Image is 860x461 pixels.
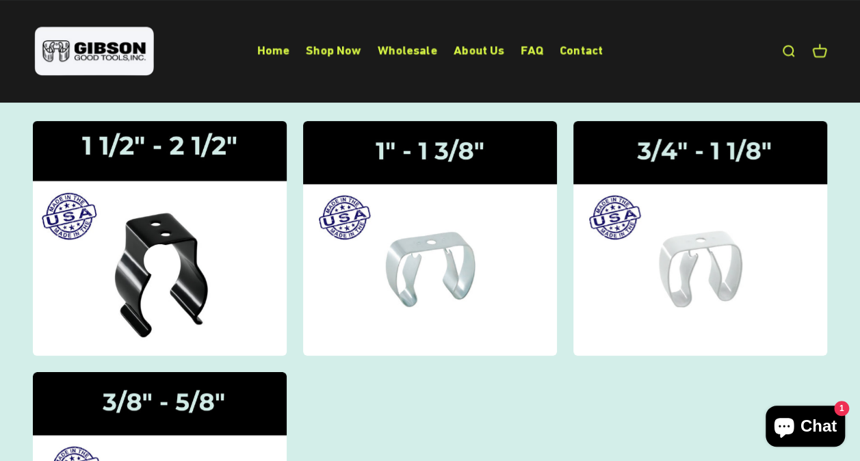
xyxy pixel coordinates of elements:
[257,43,289,57] a: Home
[761,406,849,450] inbox-online-store-chat: Shopify online store chat
[521,43,543,57] a: FAQ
[573,121,827,356] img: Gripper Clips | 3/4" - 1 1/8"
[454,43,504,57] a: About Us
[33,121,287,356] a: Gibson gripper clips one and a half inch to two and a half inches
[25,114,294,363] img: Gibson gripper clips one and a half inch to two and a half inches
[378,43,437,57] a: Wholesale
[303,121,557,356] img: Gripper Clips | 1" - 1 3/8"
[560,43,603,57] a: Contact
[306,43,361,57] a: Shop Now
